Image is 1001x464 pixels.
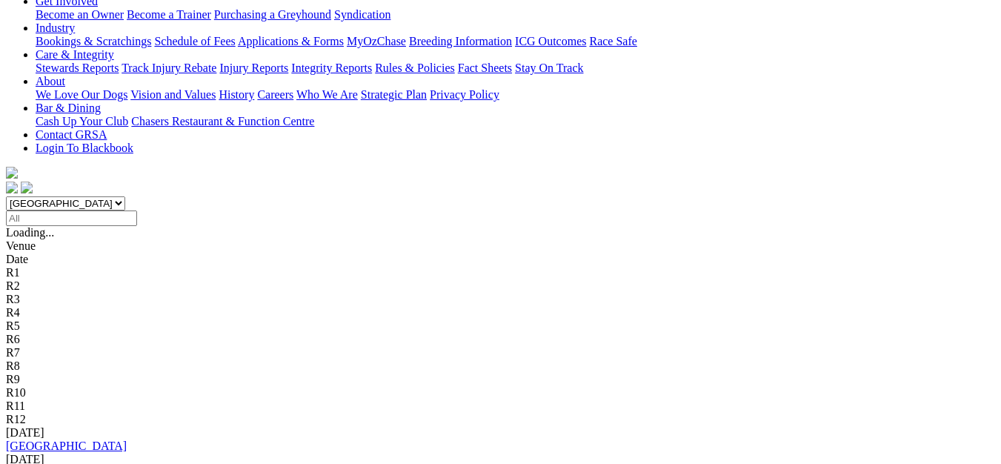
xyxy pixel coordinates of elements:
a: Syndication [334,8,390,21]
a: Applications & Forms [238,35,344,47]
span: Loading... [6,226,54,239]
a: Careers [257,88,293,101]
div: R7 [6,346,995,359]
a: Privacy Policy [430,88,499,101]
div: R8 [6,359,995,373]
img: twitter.svg [21,182,33,193]
a: Purchasing a Greyhound [214,8,331,21]
a: Industry [36,21,75,34]
a: Stay On Track [515,62,583,74]
a: Stewards Reports [36,62,119,74]
a: Vision and Values [130,88,216,101]
a: Chasers Restaurant & Function Centre [131,115,314,127]
div: R9 [6,373,995,386]
div: About [36,88,995,102]
div: [DATE] [6,426,995,440]
a: Fact Sheets [458,62,512,74]
div: R1 [6,266,995,279]
a: Strategic Plan [361,88,427,101]
a: History [219,88,254,101]
div: R10 [6,386,995,400]
a: Race Safe [589,35,636,47]
a: We Love Our Dogs [36,88,127,101]
div: R4 [6,306,995,319]
a: MyOzChase [347,35,406,47]
div: Industry [36,35,995,48]
a: Track Injury Rebate [122,62,216,74]
a: Cash Up Your Club [36,115,128,127]
div: Date [6,253,995,266]
img: logo-grsa-white.png [6,167,18,179]
img: facebook.svg [6,182,18,193]
a: Breeding Information [409,35,512,47]
a: Integrity Reports [291,62,372,74]
div: R6 [6,333,995,346]
div: R12 [6,413,995,426]
a: About [36,75,65,87]
div: R2 [6,279,995,293]
input: Select date [6,211,137,226]
div: R5 [6,319,995,333]
a: Login To Blackbook [36,142,133,154]
div: Care & Integrity [36,62,995,75]
a: Injury Reports [219,62,288,74]
div: R3 [6,293,995,306]
div: Venue [6,239,995,253]
div: Bar & Dining [36,115,995,128]
div: Get Involved [36,8,995,21]
a: Rules & Policies [375,62,455,74]
div: R11 [6,400,995,413]
a: Bar & Dining [36,102,101,114]
a: [GEOGRAPHIC_DATA] [6,440,127,452]
a: Contact GRSA [36,128,107,141]
a: Become a Trainer [127,8,211,21]
a: Schedule of Fees [154,35,235,47]
a: Become an Owner [36,8,124,21]
a: ICG Outcomes [515,35,586,47]
a: Care & Integrity [36,48,114,61]
a: Who We Are [296,88,358,101]
a: Bookings & Scratchings [36,35,151,47]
